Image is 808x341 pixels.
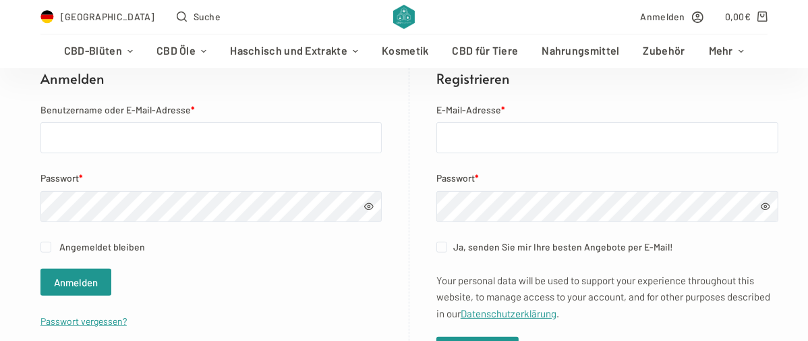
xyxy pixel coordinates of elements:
a: Datenschutzerklärung [461,307,556,319]
h2: Registrieren [436,68,778,88]
img: CBD Alchemy [393,5,414,29]
span: Suche [194,9,221,24]
span: € [745,11,751,22]
a: Anmelden [641,9,703,24]
a: Mehr [697,34,755,68]
img: DE Flag [40,10,54,24]
label: E-Mail-Adresse [436,102,778,117]
a: CBD-Blüten [52,34,144,68]
a: Select Country [40,9,155,24]
bdi: 0,00 [725,11,751,22]
nav: Header-Menü [52,34,755,68]
a: Kosmetik [370,34,440,68]
h2: Anmelden [40,68,382,88]
label: Benutzername oder E-Mail-Adresse [40,102,382,117]
a: CBD Öle [145,34,219,68]
a: Shopping cart [725,9,768,24]
p: Your personal data will be used to support your experience throughout this website, to manage acc... [436,272,778,322]
span: Angemeldet bleiben [59,241,145,253]
label: Ja, senden Sie mir Ihre besten Angebote per E-Mail! [436,239,778,255]
input: Ja, senden Sie mir Ihre besten Angebote per E-Mail! [436,242,447,253]
a: Nahrungsmittel [530,34,631,68]
span: [GEOGRAPHIC_DATA] [61,9,155,24]
span: Anmelden [641,9,685,24]
input: Angemeldet bleiben [40,242,51,253]
label: Passwort [436,170,778,186]
a: CBD für Tiere [440,34,530,68]
button: Anmelden [40,269,111,296]
a: Zubehör [631,34,697,68]
a: Haschisch und Extrakte [219,34,370,68]
a: Passwort vergessen? [40,315,127,327]
button: Open search form [177,9,221,24]
label: Passwort [40,170,382,186]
